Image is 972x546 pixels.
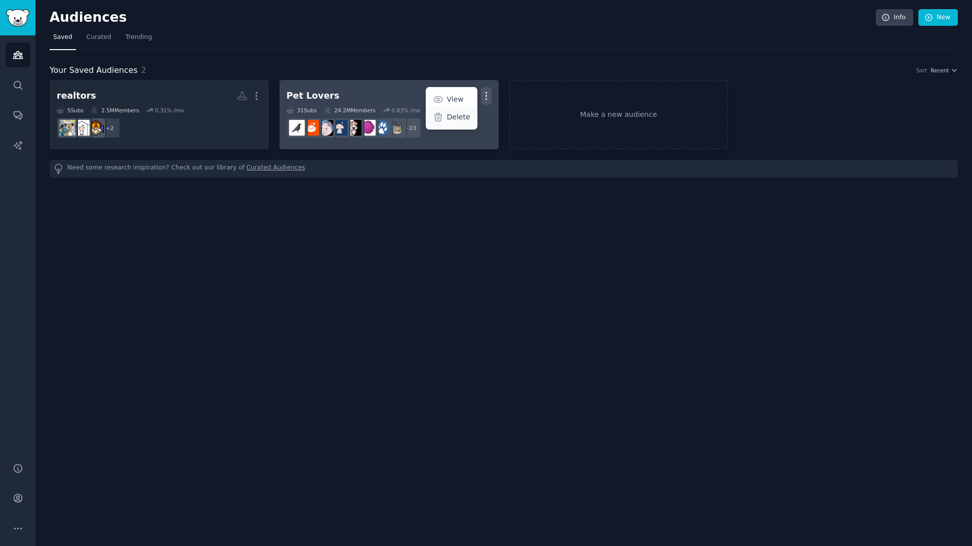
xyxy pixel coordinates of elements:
a: realtors5Subs2.5MMembers0.31% /mo+2CanadianRealtorsRealEstaterealtors [50,80,269,149]
span: 2 [141,65,146,75]
a: New [918,9,958,26]
button: Recent [930,67,958,74]
div: + 23 [400,117,421,139]
a: Trending [122,29,155,50]
div: 2.5M Members [91,107,139,114]
a: Saved [50,29,76,50]
a: Curated Audiences [247,163,305,174]
img: GummySearch logo [6,9,29,27]
span: Recent [930,67,949,74]
p: View [447,94,464,105]
img: CanadianRealtors [88,120,104,136]
img: birding [289,120,305,136]
img: dogs [374,120,390,136]
span: Saved [53,33,72,42]
h2: Audiences [50,10,876,26]
span: Trending [126,33,152,42]
img: RATS [317,120,333,136]
div: 5 Sub s [57,107,84,114]
span: Your Saved Audiences [50,64,138,77]
p: Delete [447,112,470,122]
img: realtors [60,120,75,136]
span: Curated [87,33,111,42]
div: + 2 [99,117,120,139]
a: Make a new audience [509,80,728,149]
div: realtors [57,90,96,102]
img: parrots [346,120,361,136]
img: cats [388,120,404,136]
div: Need some research inspiration? Check out our library of [50,160,958,178]
a: Curated [83,29,115,50]
a: View [427,89,475,110]
div: 24.2M Members [324,107,376,114]
div: Pet Lovers [287,90,340,102]
div: 0.83 % /mo [391,107,420,114]
div: Sort [916,67,927,74]
img: RealEstate [74,120,90,136]
a: Pet LoversViewDelete31Subs24.2MMembers0.83% /mo+23catsdogsAquariumsparrotsdogswithjobsRATSBearded... [279,80,499,149]
img: BeardedDragons [303,120,319,136]
img: dogswithjobs [332,120,347,136]
div: 31 Sub s [287,107,317,114]
div: 0.31 % /mo [155,107,184,114]
a: Info [876,9,913,26]
img: Aquariums [360,120,376,136]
